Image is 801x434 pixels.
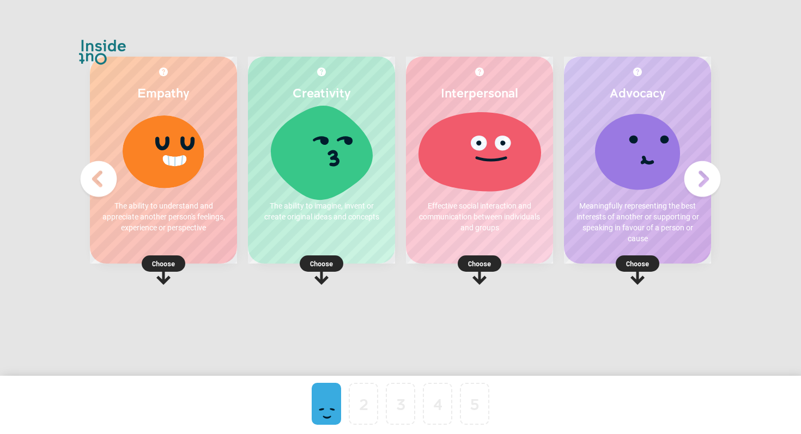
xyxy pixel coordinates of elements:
[90,258,237,269] p: Choose
[317,68,326,76] img: More about Creativity
[564,258,711,269] p: Choose
[575,85,700,100] h2: Advocacy
[259,85,384,100] h2: Creativity
[259,200,384,222] p: The ability to imagine, invent or create original ideas and concepts
[248,258,395,269] p: Choose
[417,85,542,100] h2: Interpersonal
[406,258,553,269] p: Choose
[681,157,724,201] img: Next
[417,200,542,233] p: Effective social interaction and communication between individuals and groups
[101,85,226,100] h2: Empathy
[77,157,120,201] img: Previous
[475,68,484,76] img: More about Interpersonal
[633,68,642,76] img: More about Advocacy
[159,68,168,76] img: More about Empathy
[575,200,700,244] p: Meaningfully representing the best interests of another or supporting or speaking in favour of a ...
[101,200,226,233] p: The ability to understand and appreciate another person's feelings, experience or perspective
